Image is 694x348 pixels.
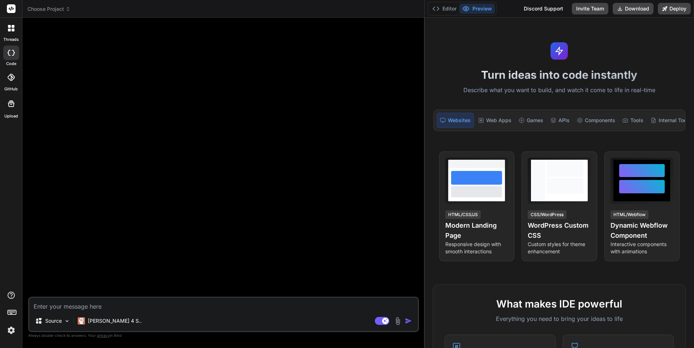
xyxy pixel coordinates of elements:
[445,296,674,312] h2: What makes IDE powerful
[97,333,110,338] span: privacy
[64,318,70,324] img: Pick Models
[519,3,567,14] div: Discord Support
[429,86,690,95] p: Describe what you want to build, and watch it come to life in real-time
[611,210,648,219] div: HTML/Webflow
[445,241,508,255] p: Responsive design with smooth interactions
[648,113,694,128] div: Internal Tools
[528,220,591,241] h4: WordPress Custom CSS
[6,61,16,67] label: code
[394,317,402,325] img: attachment
[445,220,508,241] h4: Modern Landing Page
[27,5,70,13] span: Choose Project
[459,4,495,14] button: Preview
[572,3,608,14] button: Invite Team
[475,113,514,128] div: Web Apps
[28,332,419,339] p: Always double-check its answers. Your in Bind
[78,317,85,325] img: Claude 4 Sonnet
[528,210,566,219] div: CSS/WordPress
[658,3,691,14] button: Deploy
[611,220,673,241] h4: Dynamic Webflow Component
[613,3,654,14] button: Download
[437,113,474,128] div: Websites
[4,113,18,119] label: Upload
[88,317,142,325] p: [PERSON_NAME] 4 S..
[3,36,19,43] label: threads
[429,4,459,14] button: Editor
[405,317,412,325] img: icon
[574,113,618,128] div: Components
[45,317,62,325] p: Source
[5,324,17,336] img: settings
[516,113,546,128] div: Games
[4,86,18,92] label: GitHub
[620,113,646,128] div: Tools
[528,241,591,255] p: Custom styles for theme enhancement
[445,210,481,219] div: HTML/CSS/JS
[548,113,573,128] div: APIs
[429,68,690,81] h1: Turn ideas into code instantly
[445,314,674,323] p: Everything you need to bring your ideas to life
[611,241,673,255] p: Interactive components with animations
